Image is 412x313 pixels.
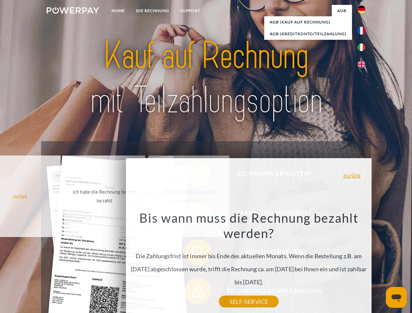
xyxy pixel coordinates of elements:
img: en [358,60,365,68]
a: zurück [343,172,360,178]
a: SELF-SERVICE [219,296,279,307]
a: Home [106,5,130,17]
img: de [358,6,365,13]
a: agb [332,5,352,17]
img: it [358,43,365,51]
div: Die Zahlungsfrist ist immer bis Ende des aktuellen Monats. Wenn die Bestellung z.B. am [DATE] abg... [130,210,368,302]
a: AGB (Kauf auf Rechnung) [264,16,352,28]
img: logo-powerpay-white.svg [47,7,99,14]
h3: Bis wann muss die Rechnung bezahlt werden? [130,210,368,241]
a: AGB (Kreditkonto/Teilzahlung) [264,28,352,40]
a: SUPPORT [175,5,206,17]
img: title-powerpay_de.svg [62,31,350,125]
img: fr [358,27,365,35]
iframe: Schaltfläche zum Öffnen des Messaging-Fensters [386,287,407,308]
div: Ich habe die Rechnung bereits bezahlt [68,187,141,205]
a: DIE RECHNUNG [130,5,175,17]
